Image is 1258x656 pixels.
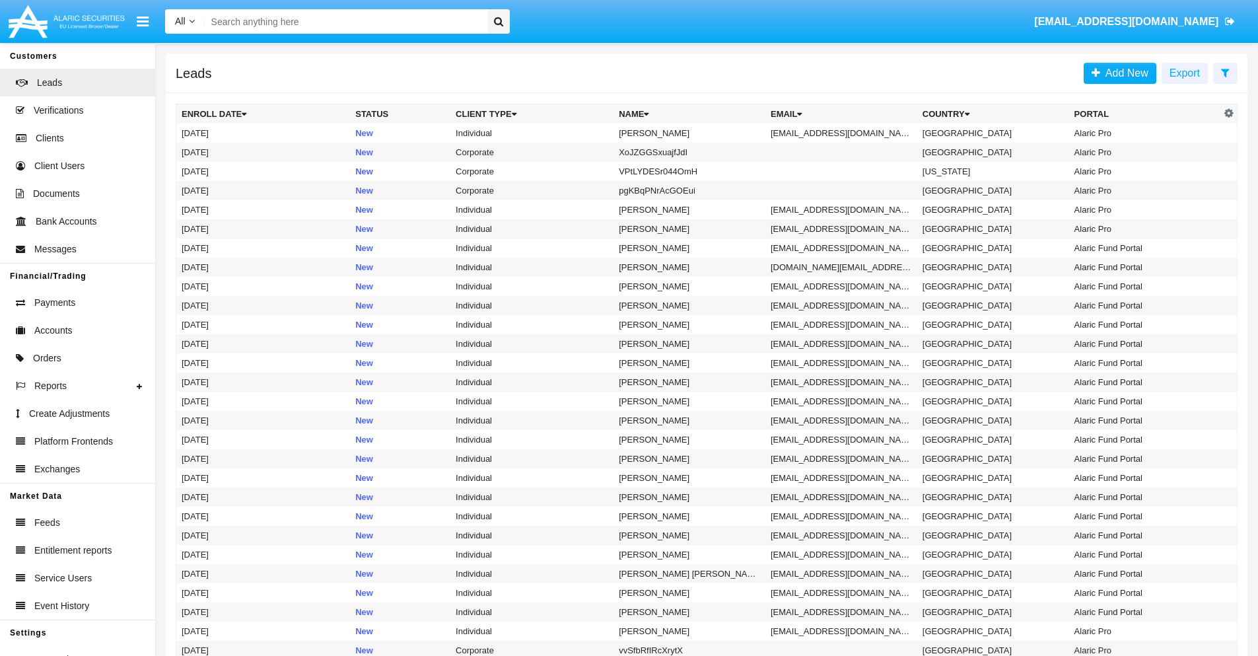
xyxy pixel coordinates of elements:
[36,131,64,145] span: Clients
[765,296,917,315] td: [EMAIL_ADDRESS][DOMAIN_NAME]
[917,622,1069,641] td: [GEOGRAPHIC_DATA]
[176,200,351,219] td: [DATE]
[1069,104,1221,124] th: Portal
[176,583,351,602] td: [DATE]
[34,571,92,585] span: Service Users
[34,544,112,558] span: Entitlement reports
[1100,67,1148,79] span: Add New
[350,545,450,564] td: New
[1069,238,1221,258] td: Alaric Fund Portal
[450,507,613,526] td: Individual
[917,162,1069,181] td: [US_STATE]
[176,315,351,334] td: [DATE]
[613,545,765,564] td: [PERSON_NAME]
[917,468,1069,488] td: [GEOGRAPHIC_DATA]
[765,277,917,296] td: [EMAIL_ADDRESS][DOMAIN_NAME]
[765,449,917,468] td: [EMAIL_ADDRESS][DOMAIN_NAME]
[176,411,351,430] td: [DATE]
[176,430,351,449] td: [DATE]
[176,334,351,353] td: [DATE]
[917,373,1069,392] td: [GEOGRAPHIC_DATA]
[350,315,450,334] td: New
[765,545,917,564] td: [EMAIL_ADDRESS][DOMAIN_NAME]
[1069,162,1221,181] td: Alaric Pro
[1162,63,1208,84] button: Export
[917,507,1069,526] td: [GEOGRAPHIC_DATA]
[37,76,62,90] span: Leads
[450,583,613,602] td: Individual
[917,181,1069,200] td: [GEOGRAPHIC_DATA]
[613,602,765,622] td: [PERSON_NAME]
[176,545,351,564] td: [DATE]
[350,238,450,258] td: New
[1069,353,1221,373] td: Alaric Fund Portal
[350,334,450,353] td: New
[33,351,61,365] span: Orders
[176,238,351,258] td: [DATE]
[450,449,613,468] td: Individual
[613,181,765,200] td: pgKBqPNrAcGOEui
[176,124,351,143] td: [DATE]
[34,599,89,613] span: Event History
[917,315,1069,334] td: [GEOGRAPHIC_DATA]
[613,162,765,181] td: VPtLYDESr044OmH
[917,353,1069,373] td: [GEOGRAPHIC_DATA]
[917,488,1069,507] td: [GEOGRAPHIC_DATA]
[613,219,765,238] td: [PERSON_NAME]
[765,392,917,411] td: [EMAIL_ADDRESS][DOMAIN_NAME]
[450,200,613,219] td: Individual
[1069,449,1221,468] td: Alaric Fund Portal
[1170,67,1200,79] span: Export
[917,602,1069,622] td: [GEOGRAPHIC_DATA]
[29,407,110,421] span: Create Adjustments
[917,392,1069,411] td: [GEOGRAPHIC_DATA]
[613,430,765,449] td: [PERSON_NAME]
[613,583,765,602] td: [PERSON_NAME]
[917,411,1069,430] td: [GEOGRAPHIC_DATA]
[34,379,67,393] span: Reports
[917,583,1069,602] td: [GEOGRAPHIC_DATA]
[176,468,351,488] td: [DATE]
[765,200,917,219] td: [EMAIL_ADDRESS][DOMAIN_NAME]
[613,353,765,373] td: [PERSON_NAME]
[450,315,613,334] td: Individual
[350,526,450,545] td: New
[613,468,765,488] td: [PERSON_NAME]
[1069,564,1221,583] td: Alaric Fund Portal
[450,545,613,564] td: Individual
[176,488,351,507] td: [DATE]
[350,277,450,296] td: New
[765,411,917,430] td: [EMAIL_ADDRESS][DOMAIN_NAME]
[765,124,917,143] td: [EMAIL_ADDRESS][DOMAIN_NAME]
[765,468,917,488] td: [EMAIL_ADDRESS][DOMAIN_NAME]
[34,462,80,476] span: Exchanges
[450,564,613,583] td: Individual
[765,104,917,124] th: Email
[350,200,450,219] td: New
[765,583,917,602] td: [EMAIL_ADDRESS][DOMAIN_NAME]
[176,602,351,622] td: [DATE]
[1069,258,1221,277] td: Alaric Fund Portal
[917,430,1069,449] td: [GEOGRAPHIC_DATA]
[176,449,351,468] td: [DATE]
[34,104,83,118] span: Verifications
[1069,334,1221,353] td: Alaric Fund Portal
[350,143,450,162] td: New
[1069,583,1221,602] td: Alaric Fund Portal
[350,124,450,143] td: New
[1069,181,1221,200] td: Alaric Pro
[450,143,613,162] td: Corporate
[165,15,205,28] a: All
[917,277,1069,296] td: [GEOGRAPHIC_DATA]
[450,488,613,507] td: Individual
[350,488,450,507] td: New
[350,296,450,315] td: New
[350,219,450,238] td: New
[450,353,613,373] td: Individual
[176,143,351,162] td: [DATE]
[917,219,1069,238] td: [GEOGRAPHIC_DATA]
[450,526,613,545] td: Individual
[1069,200,1221,219] td: Alaric Pro
[350,353,450,373] td: New
[450,622,613,641] td: Individual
